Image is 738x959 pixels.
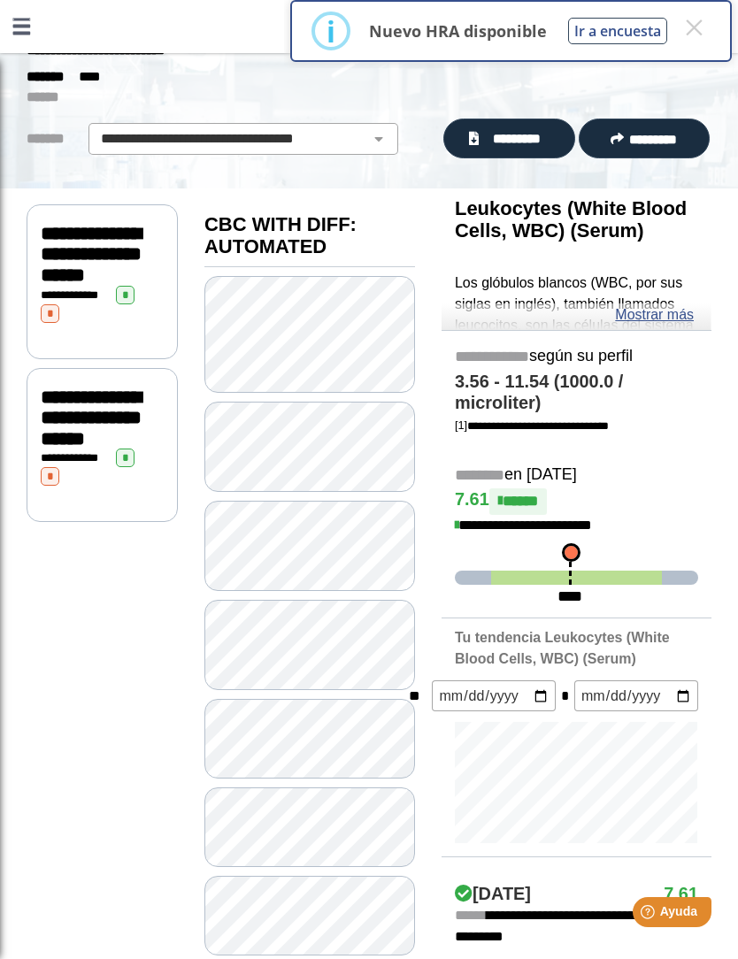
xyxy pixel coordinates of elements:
input: mm/dd/yyyy [432,680,556,711]
a: [1] [455,418,609,432]
iframe: Help widget launcher [580,890,719,940]
b: Leukocytes (White Blood Cells, WBC) (Serum) [455,197,687,242]
p: Nuevo HRA disponible [369,20,547,42]
p: Los glóbulos blancos (WBC, por sus siglas en inglés), también llamados leucocitos, son las célula... [455,272,698,802]
a: Mostrar más [615,304,694,326]
h4: [DATE] [455,884,531,905]
b: CBC WITH DIFF: AUTOMATED [204,213,357,257]
h5: en [DATE] [455,465,698,486]
div: i [327,15,335,47]
input: mm/dd/yyyy [574,680,698,711]
h4: 3.56 - 11.54 (1000.0 / microliter) [455,372,698,414]
button: Close this dialog [678,12,710,43]
h4: 7.61 [455,488,698,515]
button: Ir a encuesta [568,18,667,44]
b: Tu tendencia Leukocytes (White Blood Cells, WBC) (Serum) [455,630,670,666]
h5: según su perfil [455,347,698,367]
h4: 7.61 [664,884,698,905]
